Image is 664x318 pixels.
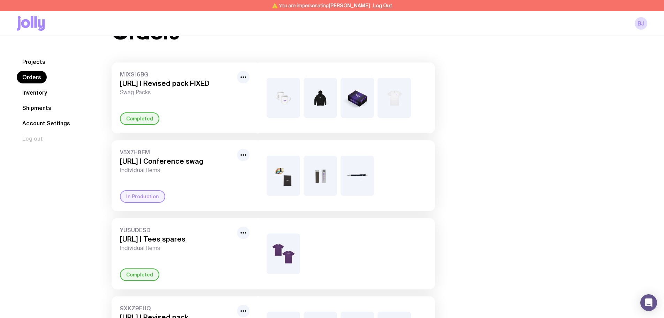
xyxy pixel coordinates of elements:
[635,17,647,30] a: BJ
[120,71,234,78] span: M1XS16BG
[17,102,57,114] a: Shipments
[120,190,165,203] div: In Production
[17,56,51,68] a: Projects
[120,268,159,281] div: Completed
[17,117,76,130] a: Account Settings
[373,3,392,8] button: Log Out
[640,294,657,311] div: Open Intercom Messenger
[17,71,47,83] a: Orders
[17,132,48,145] button: Log out
[120,149,234,156] span: V5X7H8FM
[329,3,370,8] span: [PERSON_NAME]
[272,3,370,8] span: ⚠️ You are impersonating
[120,79,234,88] h3: [URL] | Revised pack FIXED
[120,227,234,234] span: YUSUDESD
[120,89,234,96] span: Swag Packs
[120,235,234,243] h3: [URL] | Tees spares
[120,167,234,174] span: Individual Items
[112,21,179,43] h1: Orders
[17,86,53,99] a: Inventory
[120,112,159,125] div: Completed
[120,305,234,312] span: 9XKZ9FUQ
[120,245,234,252] span: Individual Items
[120,157,234,165] h3: [URL] | Conference swag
